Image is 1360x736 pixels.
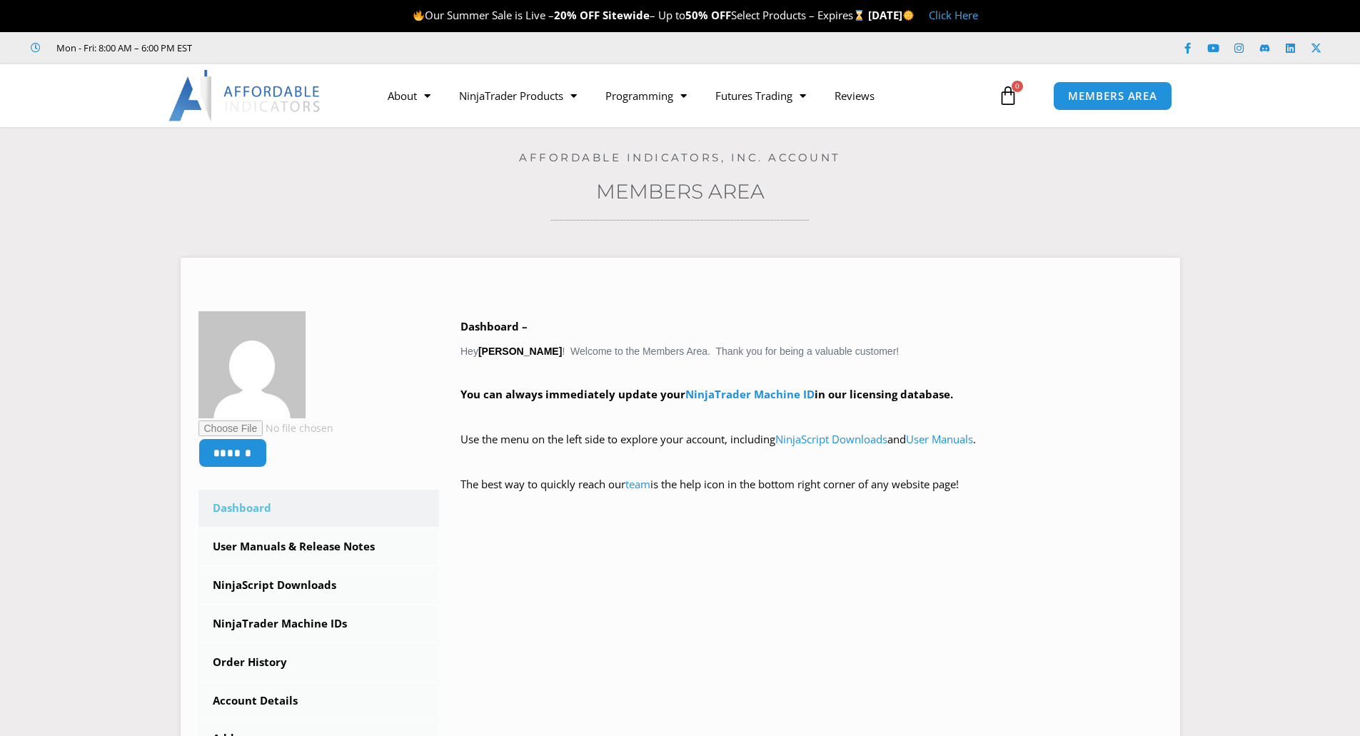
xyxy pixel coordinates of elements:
[413,10,424,21] img: 🔥
[413,8,868,22] span: Our Summer Sale is Live – – Up to Select Products – Expires
[929,8,978,22] a: Click Here
[554,8,600,22] strong: 20% OFF
[198,567,440,604] a: NinjaScript Downloads
[373,79,994,112] nav: Menu
[685,387,815,401] a: NinjaTrader Machine ID
[868,8,915,22] strong: [DATE]
[820,79,889,112] a: Reviews
[701,79,820,112] a: Futures Trading
[1068,91,1157,101] span: MEMBERS AREA
[906,432,973,446] a: User Manuals
[168,70,322,121] img: LogoAI | Affordable Indicators – NinjaTrader
[53,39,192,56] span: Mon - Fri: 8:00 AM – 6:00 PM EST
[591,79,701,112] a: Programming
[460,475,1162,515] p: The best way to quickly reach our is the help icon in the bottom right corner of any website page!
[775,432,887,446] a: NinjaScript Downloads
[373,79,445,112] a: About
[685,8,731,22] strong: 50% OFF
[977,75,1039,116] a: 0
[198,644,440,681] a: Order History
[198,682,440,720] a: Account Details
[1012,81,1023,92] span: 0
[519,151,841,164] a: Affordable Indicators, Inc. Account
[460,319,528,333] b: Dashboard –
[903,10,914,21] img: 🌞
[445,79,591,112] a: NinjaTrader Products
[596,179,765,203] a: Members Area
[854,10,865,21] img: ⌛
[478,346,562,357] strong: [PERSON_NAME]
[212,41,426,55] iframe: Customer reviews powered by Trustpilot
[603,8,650,22] strong: Sitewide
[460,317,1162,515] div: Hey ! Welcome to the Members Area. Thank you for being a valuable customer!
[198,528,440,565] a: User Manuals & Release Notes
[198,490,440,527] a: Dashboard
[198,311,306,418] img: 10ea1c3763129aaff90338682e5baed1559f98caed7f2b70d77d666e8675bdf1
[198,605,440,642] a: NinjaTrader Machine IDs
[625,477,650,491] a: team
[1053,81,1172,111] a: MEMBERS AREA
[460,387,953,401] strong: You can always immediately update your in our licensing database.
[460,430,1162,470] p: Use the menu on the left side to explore your account, including and .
